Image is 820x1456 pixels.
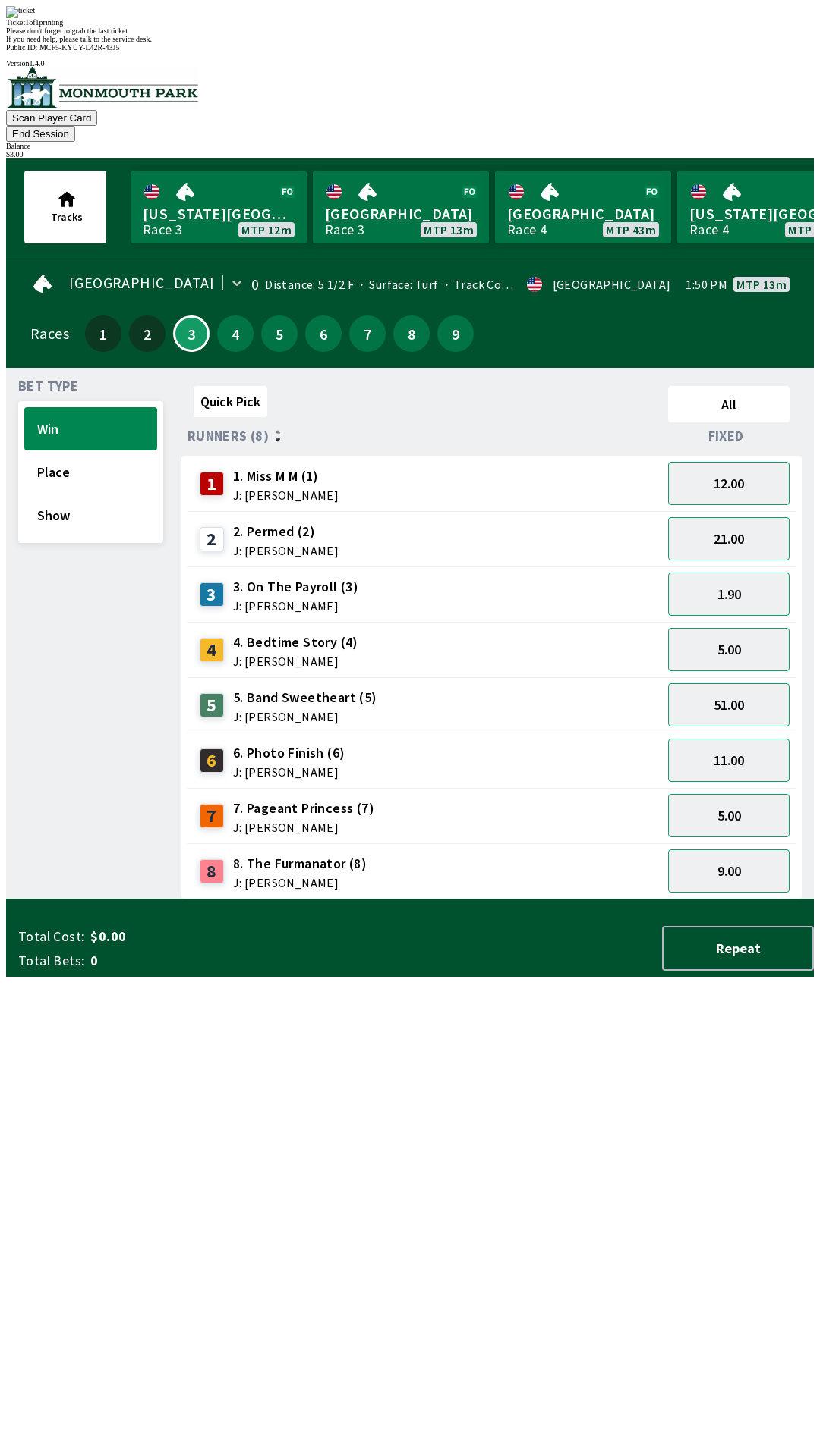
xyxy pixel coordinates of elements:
a: [GEOGRAPHIC_DATA]Race 4MTP 43m [495,171,671,243]
span: Win [37,420,144,438]
img: venue logo [6,67,198,108]
button: Repeat [662,926,814,971]
span: 3. On The Payroll (3) [233,577,358,597]
button: 2 [129,315,166,352]
button: 3 [173,315,210,352]
span: 9 [441,328,470,339]
span: [US_STATE][GEOGRAPHIC_DATA] [143,204,295,224]
span: Surface: Turf [354,277,439,292]
button: 9.00 [668,849,790,893]
span: J: [PERSON_NAME] [233,655,358,667]
span: J: [PERSON_NAME] [233,711,377,723]
span: $0.00 [90,927,330,946]
span: 11.00 [714,752,744,769]
span: 5 [265,328,294,339]
div: Race 4 [507,224,547,236]
div: $ 3.00 [6,150,814,158]
button: 51.00 [668,683,790,726]
button: Scan Player Card [6,110,97,126]
div: Please don't forget to grab the last ticket [6,27,814,35]
div: 5 [200,693,224,717]
span: 8. The Furmanator (8) [233,854,367,874]
span: J: [PERSON_NAME] [233,489,339,501]
span: 0 [90,952,330,970]
span: [GEOGRAPHIC_DATA] [507,204,659,224]
button: 11.00 [668,739,790,782]
span: 5.00 [717,807,741,824]
span: 1.90 [717,585,741,603]
div: Balance [6,142,814,150]
span: Total Cost: [18,927,84,946]
span: All [675,396,783,413]
span: J: [PERSON_NAME] [233,821,374,833]
div: Races [30,328,69,340]
button: 1 [85,315,121,352]
button: End Session [6,126,75,142]
div: [GEOGRAPHIC_DATA] [553,278,671,290]
span: Distance: 5 1/2 F [265,277,354,292]
a: [GEOGRAPHIC_DATA]Race 3MTP 13m [313,171,489,243]
span: 51.00 [714,696,744,714]
span: 5.00 [717,641,741,658]
span: J: [PERSON_NAME] [233,600,358,612]
div: Race 3 [143,224,182,236]
span: Fixed [708,430,744,442]
span: 3 [178,330,204,337]
span: Repeat [676,940,800,957]
span: Track Condition: Firm [439,277,572,292]
div: 4 [200,638,224,662]
span: J: [PERSON_NAME] [233,766,345,778]
span: If you need help, please talk to the service desk. [6,35,152,43]
button: 8 [393,315,430,352]
div: Fixed [662,428,796,444]
button: 5 [261,315,298,352]
span: 4. Bedtime Story (4) [233,632,358,652]
div: 1 [200,472,224,496]
button: 12.00 [668,462,790,505]
button: 9 [437,315,474,352]
span: 5. Band Sweetheart (5) [233,688,377,708]
div: 8 [200,859,224,883]
div: 7 [200,804,224,828]
span: 1. Miss M M (1) [233,466,339,486]
button: Place [24,450,157,494]
span: MTP 12m [241,224,292,236]
span: 7 [353,328,382,339]
span: 2. Permed (2) [233,522,339,541]
span: 7. Pageant Princess (7) [233,799,374,818]
span: MTP 13m [736,278,787,290]
button: Tracks [24,171,106,243]
span: Runners (8) [188,430,269,442]
button: Quick Pick [194,386,267,417]
span: 8 [397,328,426,339]
span: Place [37,463,144,481]
span: Bet Type [18,380,78,392]
span: J: [PERSON_NAME] [233,877,367,889]
span: 1 [89,328,118,339]
span: 1:50 PM [686,278,727,290]
div: Race 3 [325,224,364,236]
span: 12.00 [714,475,744,492]
span: Quick Pick [200,393,260,410]
button: 4 [217,315,254,352]
span: 6 [309,328,338,339]
span: Total Bets: [18,952,84,970]
span: 21.00 [714,530,744,548]
button: 1.90 [668,573,790,616]
span: 6. Photo Finish (6) [233,743,345,763]
span: Show [37,507,144,524]
div: 0 [251,278,259,290]
div: 2 [200,527,224,551]
div: Race 4 [689,224,729,236]
button: Win [24,407,157,450]
span: MCF5-KYUY-L42R-43J5 [39,43,120,52]
button: All [668,386,790,422]
div: 6 [200,748,224,773]
img: ticket [6,6,35,18]
button: 7 [349,315,386,352]
div: 3 [200,582,224,607]
div: Version 1.4.0 [6,59,814,67]
span: Tracks [51,210,83,224]
span: 2 [133,328,162,339]
div: Public ID: [6,43,814,52]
